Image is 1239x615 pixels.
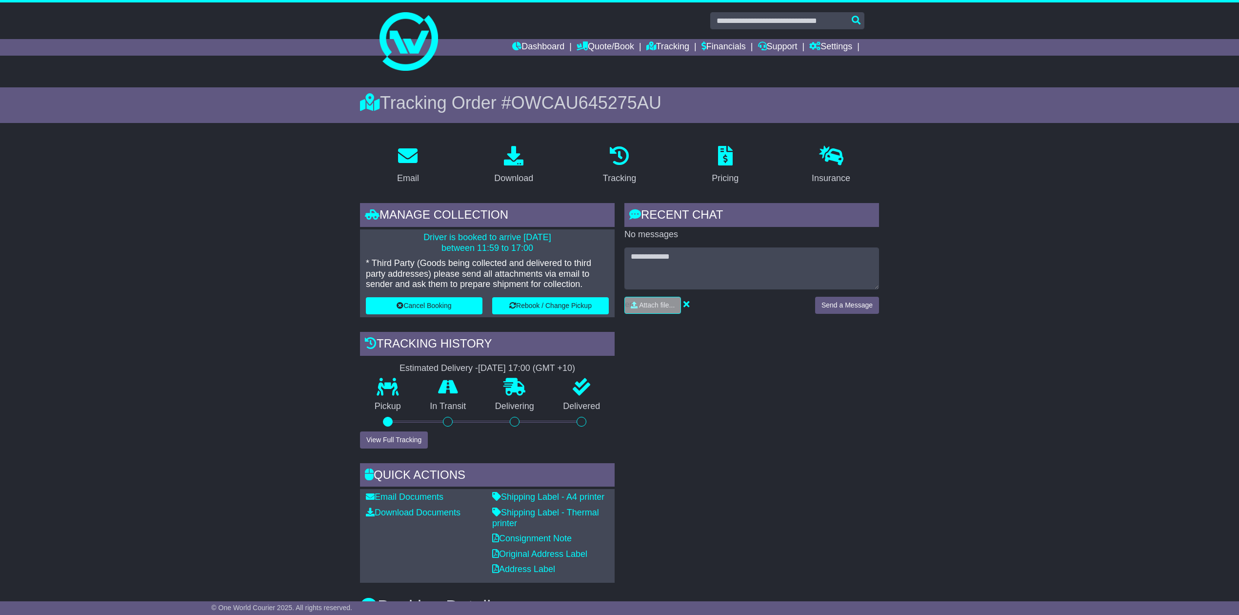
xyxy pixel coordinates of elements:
div: Email [397,172,419,185]
a: Shipping Label - A4 printer [492,492,604,502]
a: Email [391,143,425,188]
p: Delivered [549,401,615,412]
a: Download Documents [366,508,460,517]
span: OWCAU645275AU [511,93,661,113]
div: Download [494,172,533,185]
a: Settings [809,39,852,56]
div: Insurance [812,172,850,185]
p: Driver is booked to arrive [DATE] between 11:59 to 17:00 [366,232,609,253]
div: Manage collection [360,203,615,229]
div: Quick Actions [360,463,615,490]
div: Estimated Delivery - [360,363,615,374]
button: Send a Message [815,297,879,314]
button: Rebook / Change Pickup [492,297,609,314]
a: Insurance [805,143,857,188]
div: Tracking [603,172,636,185]
div: Tracking Order # [360,92,879,113]
button: View Full Tracking [360,431,428,449]
p: No messages [624,229,879,240]
a: Dashboard [512,39,564,56]
div: RECENT CHAT [624,203,879,229]
span: © One World Courier 2025. All rights reserved. [211,604,352,612]
a: Download [488,143,540,188]
p: In Transit [416,401,481,412]
div: Pricing [712,172,739,185]
p: Pickup [360,401,416,412]
a: Tracking [597,143,642,188]
a: Email Documents [366,492,443,502]
a: Original Address Label [492,549,587,559]
a: Tracking [646,39,689,56]
div: [DATE] 17:00 (GMT +10) [478,363,575,374]
a: Quote/Book [577,39,634,56]
a: Shipping Label - Thermal printer [492,508,599,528]
a: Support [758,39,798,56]
a: Address Label [492,564,555,574]
a: Financials [701,39,746,56]
button: Cancel Booking [366,297,482,314]
p: Delivering [480,401,549,412]
p: * Third Party (Goods being collected and delivered to third party addresses) please send all atta... [366,258,609,290]
div: Tracking history [360,332,615,358]
a: Pricing [705,143,745,188]
a: Consignment Note [492,533,572,543]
